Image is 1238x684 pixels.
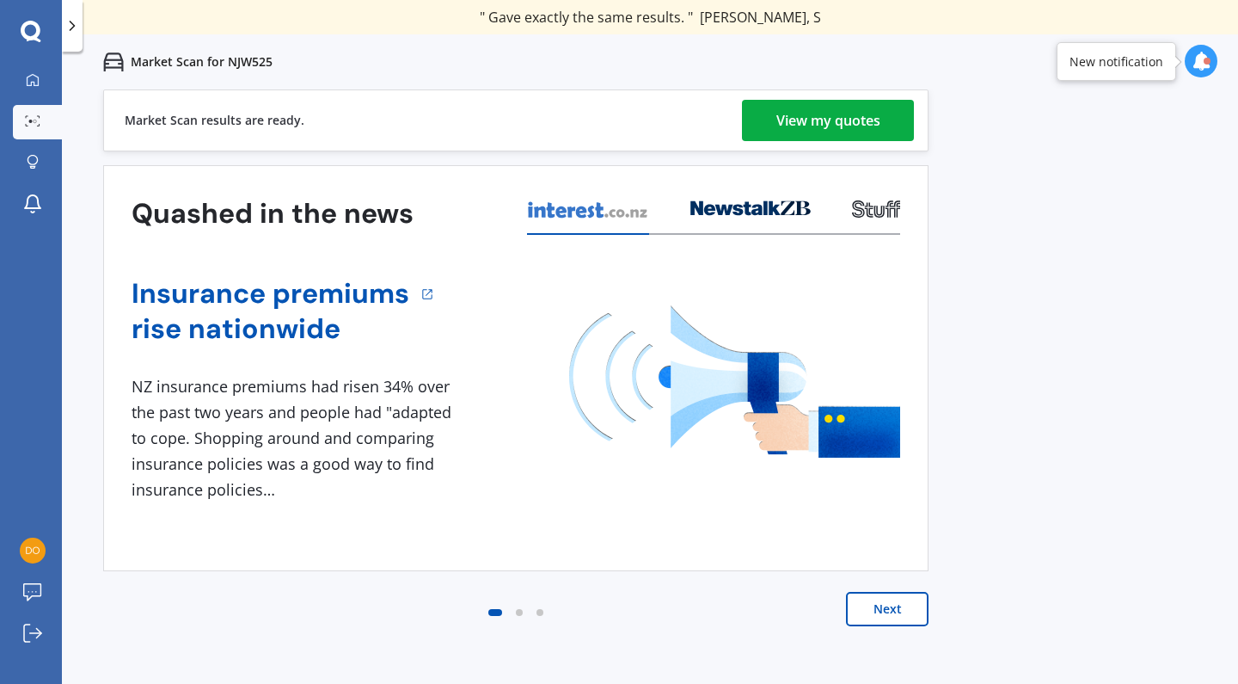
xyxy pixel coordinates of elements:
img: media image [569,305,900,458]
h3: Quashed in the news [132,196,414,231]
a: rise nationwide [132,311,409,347]
div: Market Scan results are ready. [125,90,304,151]
a: Insurance premiums [132,276,409,311]
button: Next [846,592,929,626]
div: View my quotes [776,100,880,141]
img: ac0869a06226880e709a582b84f22797 [20,538,46,564]
a: View my quotes [742,100,914,141]
img: car.f15378c7a67c060ca3f3.svg [103,52,124,72]
div: NZ insurance premiums had risen 34% over the past two years and people had "adapted to cope. Shop... [132,374,458,502]
p: Market Scan for NJW525 [131,53,273,71]
div: New notification [1069,53,1163,71]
